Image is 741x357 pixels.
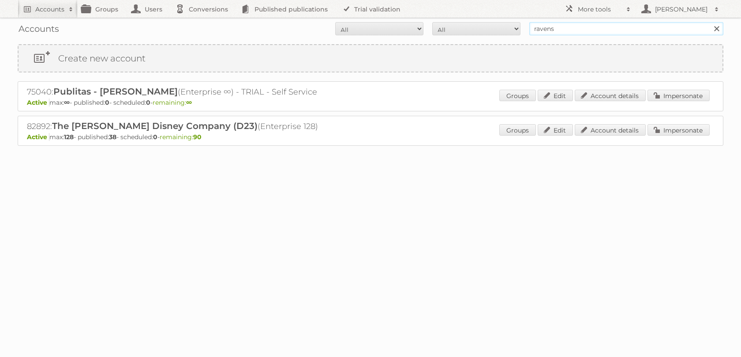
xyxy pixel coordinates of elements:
[27,99,49,106] span: Active
[653,5,710,14] h2: [PERSON_NAME]
[27,99,714,106] p: max: - published: - scheduled: -
[499,124,536,136] a: Groups
[35,5,64,14] h2: Accounts
[64,133,74,141] strong: 128
[64,99,70,106] strong: ∞
[53,86,178,97] span: Publitas - [PERSON_NAME]
[52,121,258,131] span: The [PERSON_NAME] Disney Company (D23)
[575,90,646,101] a: Account details
[499,90,536,101] a: Groups
[538,124,573,136] a: Edit
[153,133,157,141] strong: 0
[186,99,192,106] strong: ∞
[193,133,202,141] strong: 90
[27,133,49,141] span: Active
[578,5,622,14] h2: More tools
[647,124,710,136] a: Impersonate
[105,99,109,106] strong: 0
[575,124,646,136] a: Account details
[153,99,192,106] span: remaining:
[538,90,573,101] a: Edit
[160,133,202,141] span: remaining:
[109,133,116,141] strong: 38
[27,121,336,132] h2: 82892: (Enterprise 128)
[19,45,722,72] a: Create new account
[146,99,150,106] strong: 0
[27,133,714,141] p: max: - published: - scheduled: -
[27,86,336,98] h2: 75040: (Enterprise ∞) - TRIAL - Self Service
[647,90,710,101] a: Impersonate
